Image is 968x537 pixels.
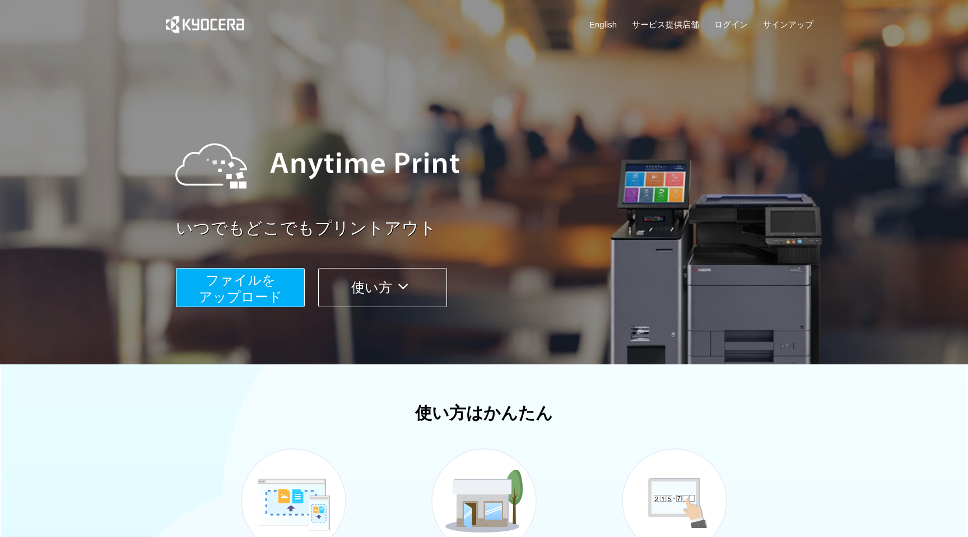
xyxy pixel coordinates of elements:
[176,216,820,240] a: いつでもどこでもプリントアウト
[632,18,699,30] a: サービス提供店舗
[176,268,305,307] button: ファイルを​​アップロード
[589,18,617,30] a: English
[199,272,282,304] span: ファイルを ​​アップロード
[763,18,813,30] a: サインアップ
[318,268,447,307] button: 使い方
[714,18,748,30] a: ログイン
